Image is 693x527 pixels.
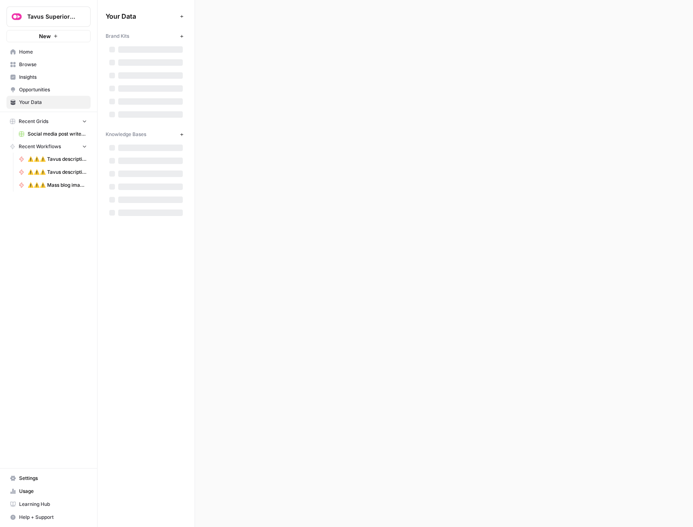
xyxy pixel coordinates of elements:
span: Social media post writer [PERSON_NAME] [28,130,87,138]
span: Learning Hub [19,501,87,508]
span: ⚠️⚠️⚠️ Mass blog image updater [28,181,87,189]
span: Your Data [106,11,177,21]
a: Social media post writer [PERSON_NAME] [15,127,91,140]
span: Your Data [19,99,87,106]
a: Opportunities [6,83,91,96]
button: Workspace: Tavus Superiority [6,6,91,27]
span: Tavus Superiority [27,13,76,21]
span: Browse [19,61,87,68]
span: Home [19,48,87,56]
a: Insights [6,71,91,84]
a: Usage [6,485,91,498]
a: Learning Hub [6,498,91,511]
span: Insights [19,73,87,81]
span: ⚠️⚠️⚠️ Tavus description updater WIP [28,168,87,176]
button: New [6,30,91,42]
button: Recent Workflows [6,140,91,153]
span: Recent Workflows [19,143,61,150]
a: Home [6,45,91,58]
a: Settings [6,472,91,485]
a: ⚠️⚠️⚠️ Tavus description updater WIP [15,166,91,179]
button: Help + Support [6,511,91,524]
span: ⚠️⚠️⚠️ Tavus description updater (ACTIVE) [28,156,87,163]
span: Help + Support [19,514,87,521]
a: Browse [6,58,91,71]
span: Settings [19,475,87,482]
button: Recent Grids [6,115,91,127]
a: ⚠️⚠️⚠️ Tavus description updater (ACTIVE) [15,153,91,166]
span: Opportunities [19,86,87,93]
a: ⚠️⚠️⚠️ Mass blog image updater [15,179,91,192]
img: Tavus Superiority Logo [9,9,24,24]
span: Knowledge Bases [106,131,146,138]
a: Your Data [6,96,91,109]
span: Usage [19,488,87,495]
span: Brand Kits [106,32,129,40]
span: New [39,32,51,40]
span: Recent Grids [19,118,48,125]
